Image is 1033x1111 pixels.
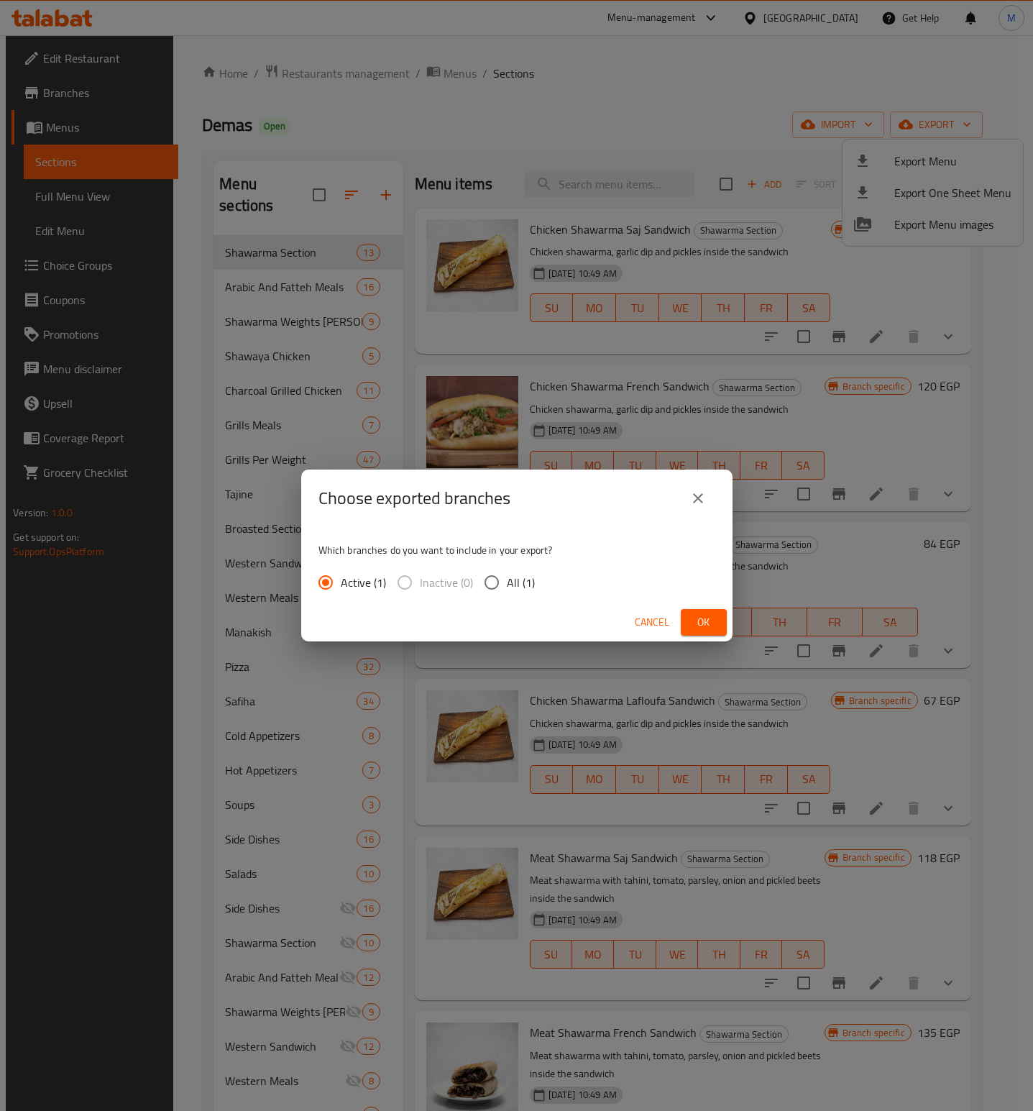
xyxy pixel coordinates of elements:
[635,613,669,631] span: Cancel
[318,543,715,557] p: Which branches do you want to include in your export?
[341,574,386,591] span: Active (1)
[629,609,675,636] button: Cancel
[681,609,727,636] button: Ok
[507,574,535,591] span: All (1)
[420,574,473,591] span: Inactive (0)
[692,613,715,631] span: Ok
[318,487,510,510] h2: Choose exported branches
[681,481,715,516] button: close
